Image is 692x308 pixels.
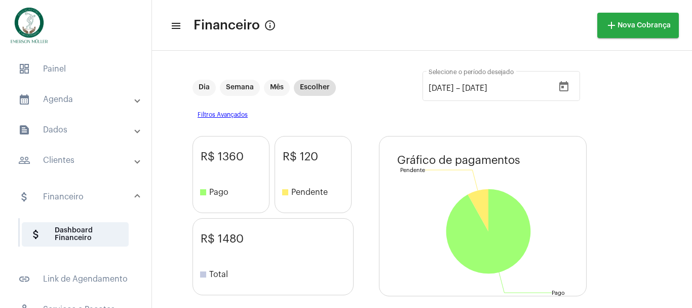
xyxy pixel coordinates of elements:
mat-icon: sidenav icon [18,93,30,106]
mat-icon: sidenav icon [30,228,42,241]
mat-icon: stop [197,268,209,281]
mat-chip: Dia [193,80,216,96]
mat-expansion-panel-header: sidenav iconAgenda [6,87,151,112]
mat-chip: Escolher [294,80,336,96]
span: – [456,84,460,93]
input: Data de início [429,84,454,93]
img: 9d32caf5-495d-7087-b57b-f134ef8504d1.png [8,5,50,46]
span: R$ 120 [283,151,351,163]
text: Pago [552,290,565,296]
mat-chip: Semana [220,80,260,96]
mat-icon: sidenav icon [18,154,30,166]
mat-icon: sidenav icon [18,273,30,285]
mat-expansion-panel-header: sidenav iconClientes [6,148,151,173]
mat-icon: add [605,19,618,31]
mat-icon: stop [279,186,291,198]
mat-panel-title: Financeiro [18,191,135,203]
span: R$ 1480 [201,233,353,245]
button: Info [260,15,280,36]
span: Filtros Avançados [193,107,651,123]
span: Pago [197,186,269,198]
mat-panel-title: Agenda [18,93,135,106]
button: Nova Cobrança [597,13,679,38]
button: Open calendar [554,77,574,97]
mat-icon: Info [264,19,276,31]
mat-panel-title: Clientes [18,154,135,166]
mat-panel-title: Dados [18,124,135,136]
span: sidenav icon [18,63,30,75]
mat-expansion-panel-header: sidenav iconFinanceiro [6,181,151,213]
span: Dashboard Financeiro [22,222,129,247]
span: R$ 1360 [201,151,269,163]
span: Financeiro [194,17,260,33]
input: Data do fim [462,84,523,93]
mat-icon: sidenav icon [170,20,180,32]
mat-expansion-panel-header: sidenav iconDados [6,118,151,142]
mat-icon: stop [197,186,209,198]
text: Pendente [400,167,425,173]
mat-chip: Mês [264,80,290,96]
span: Painel [10,57,141,81]
mat-icon: sidenav icon [18,191,30,203]
span: Total [197,268,353,281]
span: Nova Cobrança [605,22,671,29]
span: Pendente [279,186,351,198]
div: sidenav iconFinanceiro [6,213,151,261]
span: Link de Agendamento [10,267,141,291]
mat-icon: sidenav icon [18,124,30,136]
